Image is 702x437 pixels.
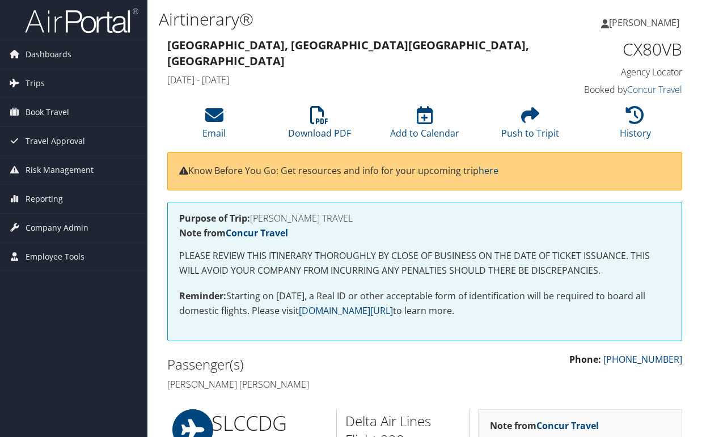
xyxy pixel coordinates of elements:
h4: [PERSON_NAME] TRAVEL [179,214,670,223]
strong: Reminder: [179,290,226,302]
h4: [PERSON_NAME] [PERSON_NAME] [167,378,416,391]
span: Travel Approval [26,127,85,155]
a: [DOMAIN_NAME][URL] [299,304,393,317]
span: Company Admin [26,214,88,242]
span: Reporting [26,185,63,213]
h4: Agency Locator [566,66,683,78]
a: [PERSON_NAME] [601,6,691,40]
a: Push to Tripit [501,112,559,139]
strong: Note from [490,419,599,432]
h4: Booked by [566,83,683,96]
span: Risk Management [26,156,94,184]
strong: Purpose of Trip: [179,212,250,224]
a: here [479,164,498,177]
img: airportal-logo.png [25,7,138,34]
span: [PERSON_NAME] [609,16,679,29]
a: Concur Travel [226,227,288,239]
h2: Passenger(s) [167,355,416,374]
a: [PHONE_NUMBER] [603,353,682,366]
strong: Note from [179,227,288,239]
span: Book Travel [26,98,69,126]
h4: [DATE] - [DATE] [167,74,549,86]
span: Trips [26,69,45,97]
p: Know Before You Go: Get resources and info for your upcoming trip [179,164,670,179]
h1: Airtinerary® [159,7,513,31]
strong: [GEOGRAPHIC_DATA], [GEOGRAPHIC_DATA] [GEOGRAPHIC_DATA], [GEOGRAPHIC_DATA] [167,37,529,69]
span: Dashboards [26,40,71,69]
a: Add to Calendar [390,112,459,139]
a: History [620,112,651,139]
a: Concur Travel [536,419,599,432]
a: Email [202,112,226,139]
a: Download PDF [288,112,351,139]
span: Employee Tools [26,243,84,271]
a: Concur Travel [627,83,682,96]
p: Starting on [DATE], a Real ID or other acceptable form of identification will be required to boar... [179,289,670,318]
h1: CX80VB [566,37,683,61]
p: PLEASE REVIEW THIS ITINERARY THOROUGHLY BY CLOSE OF BUSINESS ON THE DATE OF TICKET ISSUANCE. THIS... [179,249,670,278]
strong: Phone: [569,353,601,366]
